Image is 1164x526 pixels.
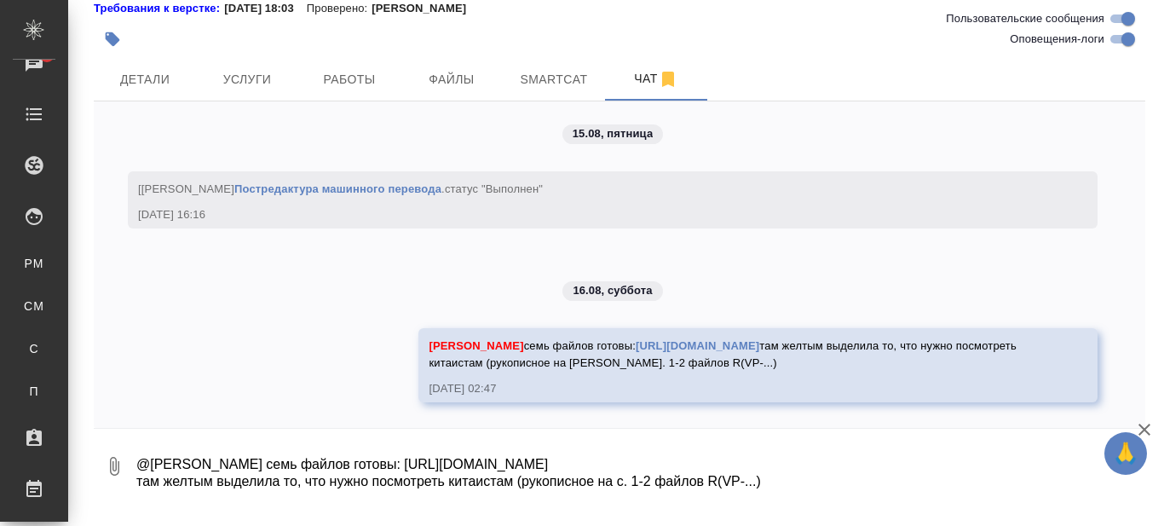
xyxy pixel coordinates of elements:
[104,69,186,90] span: Детали
[94,20,131,58] button: Добавить тэг
[445,182,543,195] span: статус "Выполнен"
[573,125,654,142] p: 15.08, пятница
[429,380,1038,397] div: [DATE] 02:47
[13,374,55,408] a: П
[636,339,759,352] a: [URL][DOMAIN_NAME]
[21,298,47,315] span: CM
[615,68,697,90] span: Чат
[411,69,493,90] span: Файлы
[13,289,55,323] a: CM
[1010,31,1104,48] span: Оповещения-логи
[1111,436,1140,471] span: 🙏
[13,332,55,366] a: С
[13,246,55,280] a: PM
[234,182,441,195] a: Постредактура машинного перевода
[946,10,1104,27] span: Пользовательские сообщения
[1104,432,1147,475] button: 🙏
[658,69,678,90] svg: Отписаться
[138,206,1038,223] div: [DATE] 16:16
[21,383,47,400] span: П
[4,42,64,84] a: 1
[138,182,543,195] span: [[PERSON_NAME] .
[429,339,523,352] span: [PERSON_NAME]
[429,339,1019,369] span: семь файлов готовы: там желтым выделила то, что нужно посмотреть китаистам (рукописное на [PERSON...
[573,282,652,299] p: 16.08, суббота
[21,255,47,272] span: PM
[308,69,390,90] span: Работы
[206,69,288,90] span: Услуги
[513,69,595,90] span: Smartcat
[21,340,47,357] span: С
